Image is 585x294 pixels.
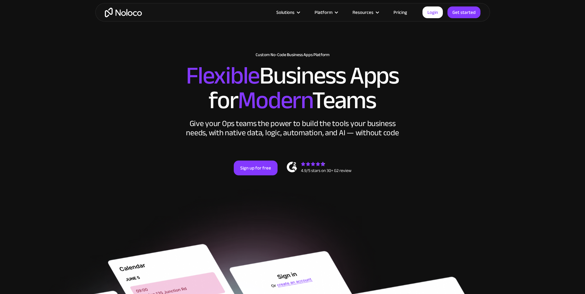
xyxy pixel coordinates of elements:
[276,8,295,16] div: Solutions
[185,119,401,137] div: Give your Ops teams the power to build the tools your business needs, with native data, logic, au...
[315,8,332,16] div: Platform
[352,8,373,16] div: Resources
[101,63,484,113] h2: Business Apps for Teams
[447,6,480,18] a: Get started
[186,53,259,99] span: Flexible
[386,8,415,16] a: Pricing
[307,8,345,16] div: Platform
[422,6,443,18] a: Login
[234,161,278,175] a: Sign up for free
[105,8,142,17] a: home
[101,52,484,57] h1: Custom No-Code Business Apps Platform
[269,8,307,16] div: Solutions
[345,8,386,16] div: Resources
[238,77,312,123] span: Modern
